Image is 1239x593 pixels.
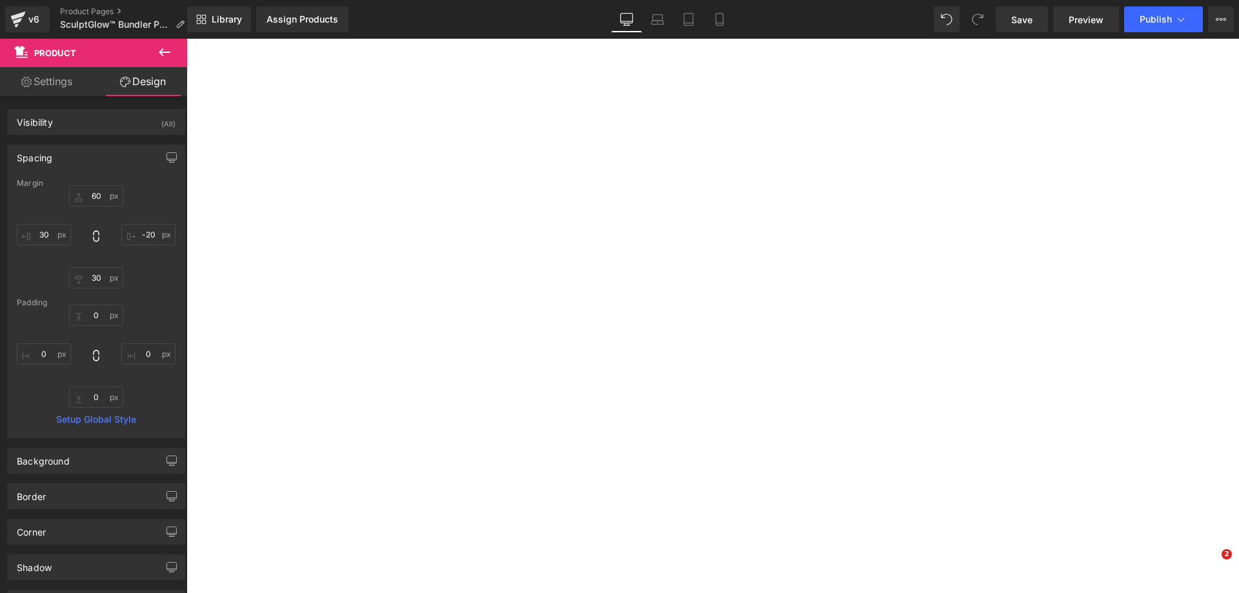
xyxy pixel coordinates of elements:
[26,11,42,28] div: v6
[69,185,123,206] input: 0
[187,6,251,32] a: New Library
[642,6,673,32] a: Laptop
[17,519,46,538] div: Corner
[69,267,123,288] input: 0
[1222,549,1232,559] span: 2
[17,343,71,365] input: 0
[161,110,176,131] div: (All)
[1069,13,1103,26] span: Preview
[17,484,46,502] div: Border
[121,224,176,245] input: 0
[934,6,960,32] button: Undo
[17,145,52,163] div: Spacing
[60,19,170,30] span: SculptGlow™ Bundler Page
[965,6,991,32] button: Redo
[1053,6,1119,32] a: Preview
[1208,6,1234,32] button: More
[1124,6,1203,32] button: Publish
[17,110,53,128] div: Visibility
[17,414,176,425] a: Setup Global Style
[611,6,642,32] a: Desktop
[34,48,76,58] span: Product
[704,6,735,32] a: Mobile
[17,224,71,245] input: 0
[673,6,704,32] a: Tablet
[60,6,195,17] a: Product Pages
[267,14,338,25] div: Assign Products
[1140,14,1172,25] span: Publish
[121,343,176,365] input: 0
[17,448,70,467] div: Background
[1011,13,1032,26] span: Save
[17,555,52,573] div: Shadow
[17,298,176,307] div: Padding
[212,14,242,25] span: Library
[69,305,123,326] input: 0
[17,179,176,188] div: Margin
[5,6,50,32] a: v6
[1195,549,1226,580] iframe: Intercom live chat
[96,67,190,96] a: Design
[69,387,123,408] input: 0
